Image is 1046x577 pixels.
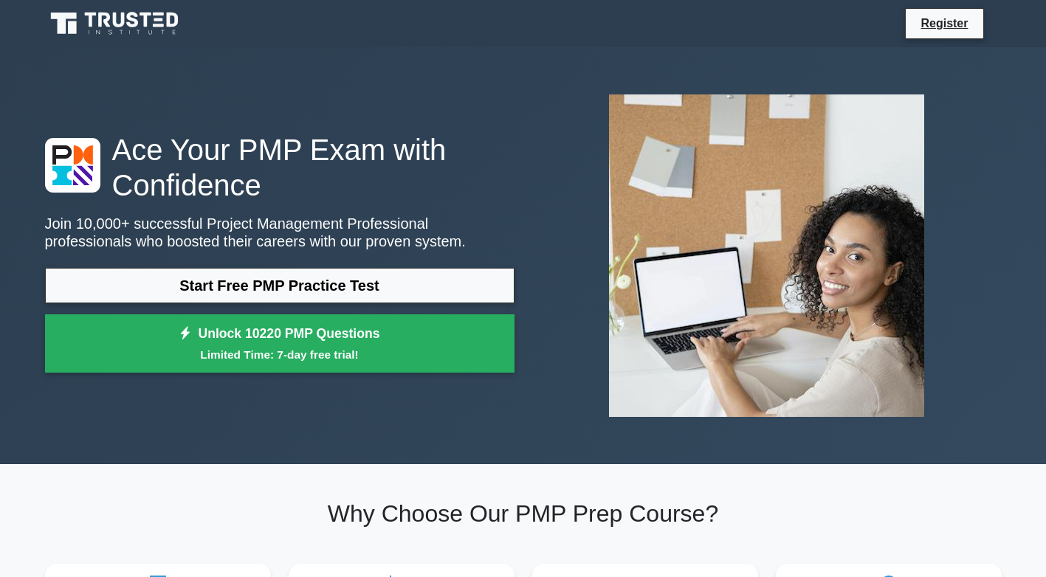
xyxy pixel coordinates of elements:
[45,215,515,250] p: Join 10,000+ successful Project Management Professional professionals who boosted their careers w...
[45,500,1002,528] h2: Why Choose Our PMP Prep Course?
[45,132,515,203] h1: Ace Your PMP Exam with Confidence
[45,268,515,303] a: Start Free PMP Practice Test
[912,14,977,32] a: Register
[63,346,496,363] small: Limited Time: 7-day free trial!
[45,314,515,373] a: Unlock 10220 PMP QuestionsLimited Time: 7-day free trial!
